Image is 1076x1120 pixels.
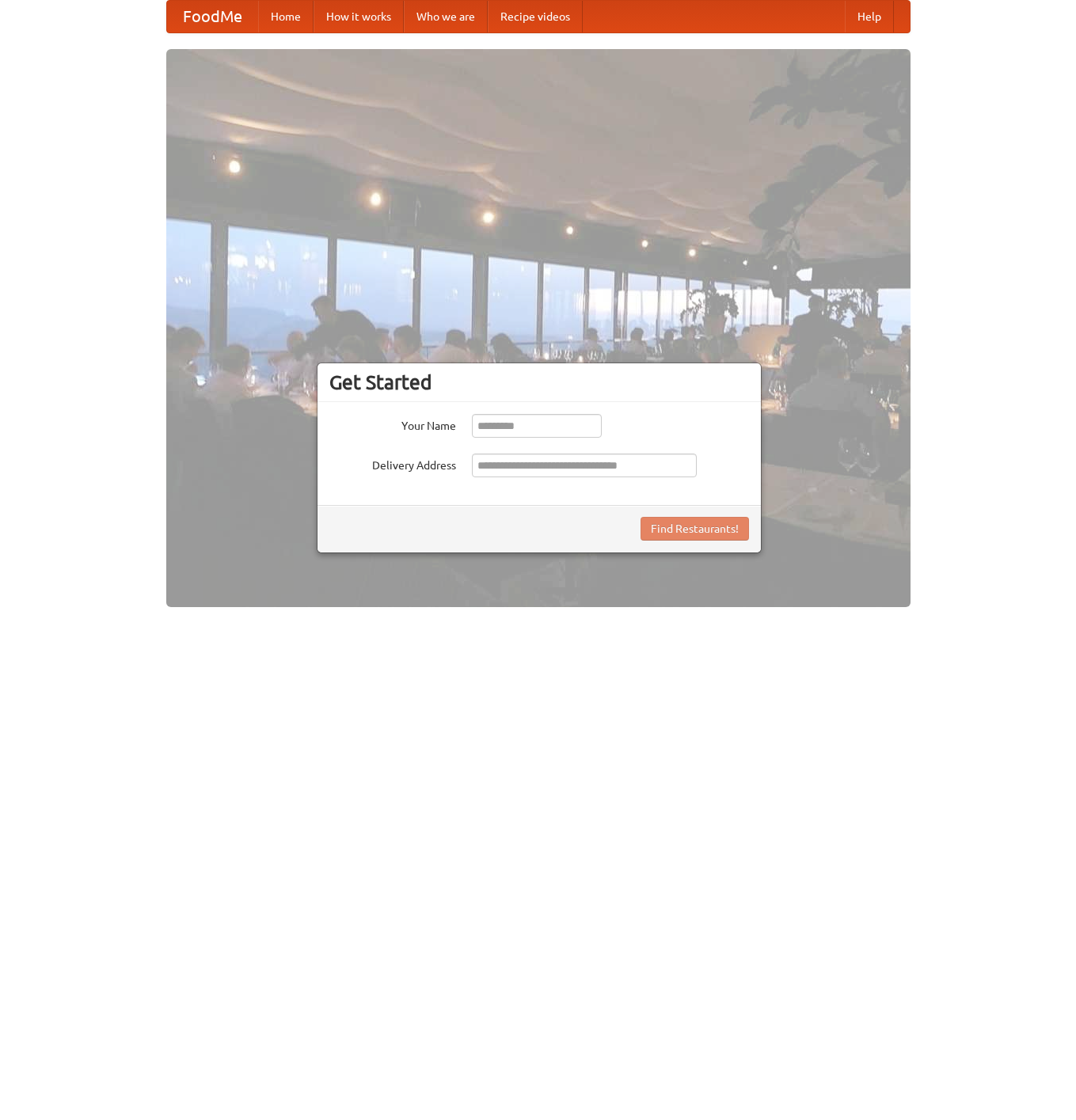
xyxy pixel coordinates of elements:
[258,1,314,32] a: Home
[329,454,456,473] label: Delivery Address
[167,1,258,32] a: FoodMe
[641,517,749,541] button: Find Restaurants!
[404,1,488,32] a: Who we are
[488,1,583,32] a: Recipe videos
[845,1,894,32] a: Help
[329,370,749,394] h3: Get Started
[329,414,456,434] label: Your Name
[314,1,404,32] a: How it works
